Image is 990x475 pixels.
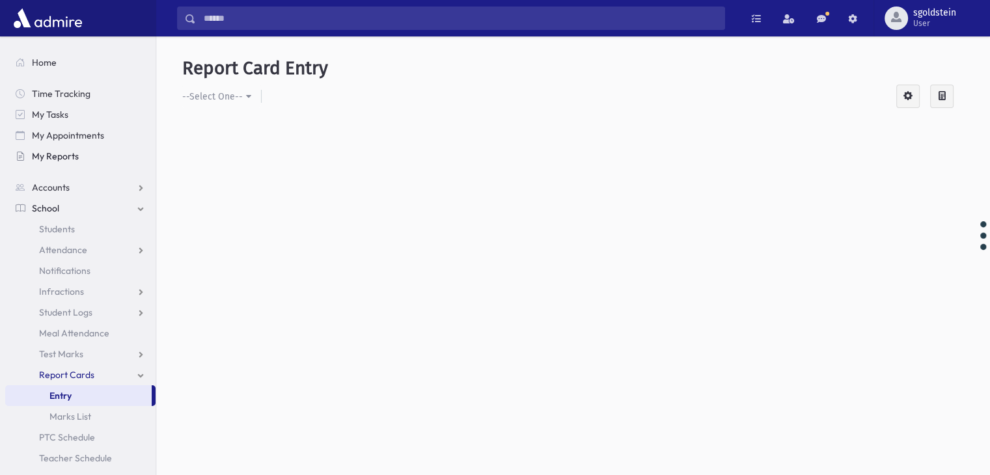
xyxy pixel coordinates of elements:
[5,198,156,219] a: School
[49,411,91,422] span: Marks List
[39,265,90,277] span: Notifications
[913,18,956,29] span: User
[5,385,152,406] a: Entry
[5,104,156,125] a: My Tasks
[5,177,156,198] a: Accounts
[930,85,954,108] div: Calculate Averages
[5,323,156,344] a: Meal Attendance
[5,427,156,448] a: PTC Schedule
[39,306,92,318] span: Student Logs
[5,406,156,427] a: Marks List
[10,5,85,31] img: AdmirePro
[5,302,156,323] a: Student Logs
[196,7,724,30] input: Search
[39,286,84,297] span: Infractions
[32,202,59,214] span: School
[5,83,156,104] a: Time Tracking
[49,390,72,401] span: Entry
[39,452,112,464] span: Teacher Schedule
[5,448,156,468] a: Teacher Schedule
[5,52,156,73] a: Home
[32,109,68,120] span: My Tasks
[5,281,156,302] a: Infractions
[913,8,956,18] span: sgoldstein
[32,182,70,193] span: Accounts
[5,344,156,364] a: Test Marks
[5,219,156,239] a: Students
[32,88,90,100] span: Time Tracking
[32,129,104,141] span: My Appointments
[182,85,261,108] button: --Select One--
[5,260,156,281] a: Notifications
[39,348,83,360] span: Test Marks
[39,431,95,443] span: PTC Schedule
[32,150,79,162] span: My Reports
[182,57,964,79] h5: Report Card Entry
[5,125,156,146] a: My Appointments
[39,327,109,339] span: Meal Attendance
[32,57,57,68] span: Home
[896,85,920,108] div: Configure
[39,223,75,235] span: Students
[182,90,243,103] div: --Select One--
[39,369,94,381] span: Report Cards
[5,364,156,385] a: Report Cards
[5,239,156,260] a: Attendance
[5,146,156,167] a: My Reports
[39,244,87,256] span: Attendance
